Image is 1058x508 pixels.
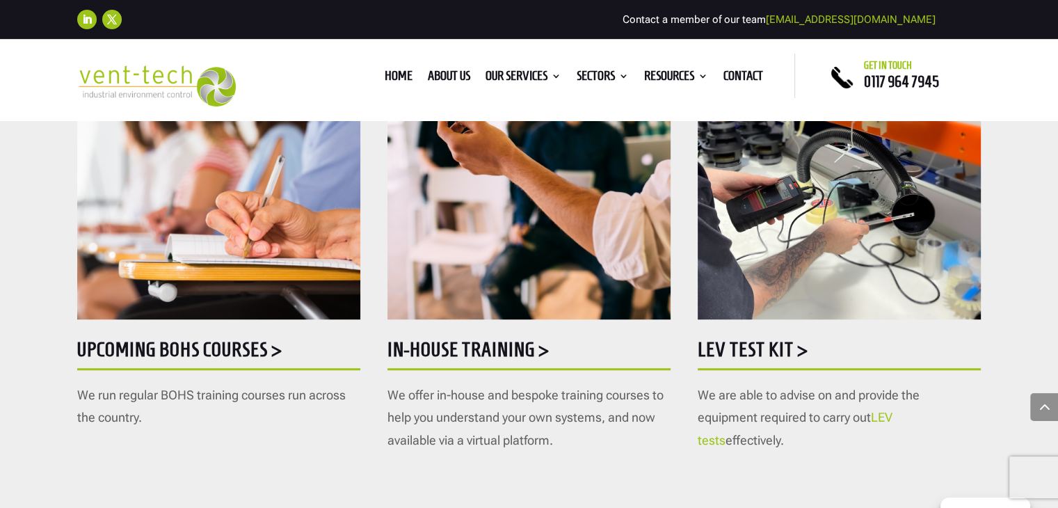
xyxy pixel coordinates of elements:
[486,71,561,86] a: Our Services
[428,71,470,86] a: About us
[387,340,671,367] h5: In-house training >
[766,13,936,26] a: [EMAIL_ADDRESS][DOMAIN_NAME]
[385,71,412,86] a: Home
[623,13,936,26] span: Contact a member of our team
[387,388,664,447] span: We offer in-house and bespoke training courses to help you understand your own systems, and now a...
[864,73,939,90] a: 0117 964 7945
[77,10,97,29] a: Follow on LinkedIn
[698,410,892,447] a: LEV tests
[102,10,122,29] a: Follow on X
[698,340,981,367] h5: LEV Test Kit >
[77,340,360,367] h5: Upcoming BOHS courses >
[577,71,629,86] a: Sectors
[77,65,237,106] img: 2023-09-27T08_35_16.549ZVENT-TECH---Clear-background
[644,71,708,86] a: Resources
[698,388,920,447] span: We are able to advise on and provide the equipment required to carry out effectively.
[864,60,912,71] span: Get in touch
[77,384,360,429] p: We run regular BOHS training courses run across the country.
[723,71,763,86] a: Contact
